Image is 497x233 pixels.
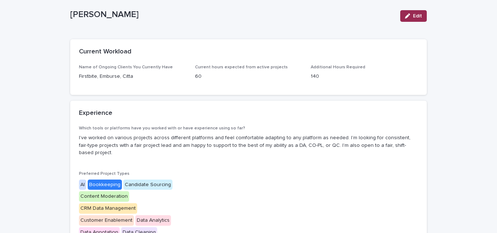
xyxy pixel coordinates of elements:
span: Which tools or platforms have you worked with or have experience using so far? [79,126,245,130]
p: Firstbite, Emburse, Citta [79,73,186,80]
p: [PERSON_NAME] [70,9,394,20]
button: Edit [400,10,427,22]
p: 140 [311,73,418,80]
h2: Experience [79,109,112,117]
p: 60 [195,73,302,80]
span: Additional Hours Required [311,65,365,69]
div: AI [79,180,86,190]
div: CRM Data Management [79,203,137,214]
div: Content Moderation [79,191,129,202]
div: Data Analytics [135,215,171,226]
span: Current hours expected from active projects [195,65,288,69]
div: Bookkeeping [88,180,122,190]
h2: Current Workload [79,48,131,56]
span: Edit [413,13,422,19]
span: Name of Ongoing Clients You Currently Have [79,65,173,69]
p: I’ve worked on various projects across different platforms and feel comfortable adapting to any p... [79,134,418,157]
div: Candidate Sourcing [123,180,172,190]
span: Preferred Project Types [79,172,130,176]
div: Customer Enablement [79,215,134,226]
